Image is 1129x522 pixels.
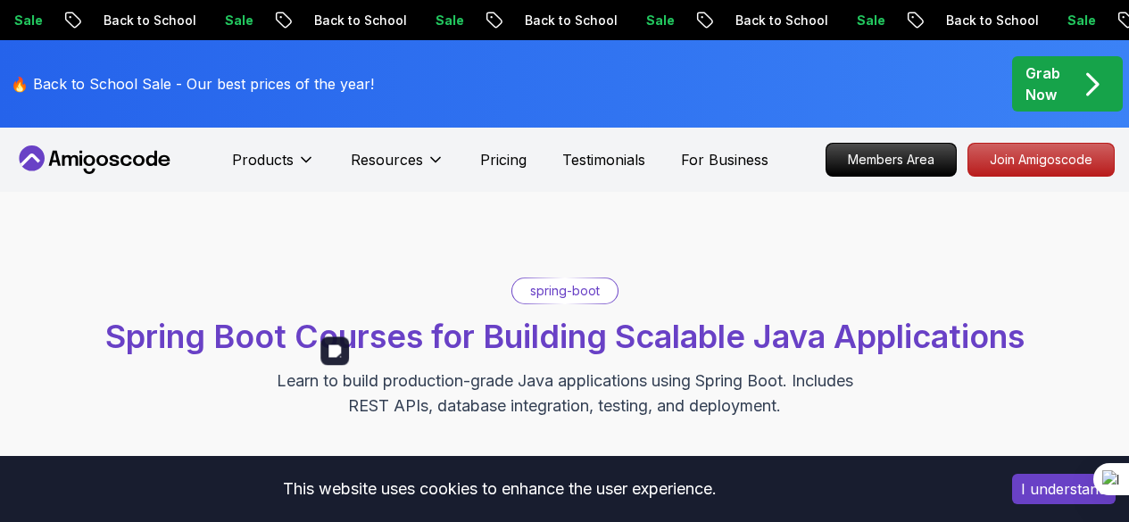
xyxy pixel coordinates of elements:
p: Sale [209,12,266,29]
button: Accept cookies [1012,474,1116,504]
p: Back to School [509,12,630,29]
p: Resources [351,149,423,170]
p: Members Area [826,144,956,176]
p: Back to School [930,12,1051,29]
p: Join Amigoscode [968,144,1114,176]
p: Learn to build production-grade Java applications using Spring Boot. Includes REST APIs, database... [265,369,865,418]
p: Back to School [298,12,419,29]
a: For Business [681,149,768,170]
p: Sale [630,12,687,29]
a: Pricing [480,149,527,170]
p: spring-boot [530,282,600,300]
p: Back to School [87,12,209,29]
button: Products [232,149,315,185]
a: Join Amigoscode [967,143,1115,177]
p: Back to School [719,12,841,29]
a: Members Area [826,143,957,177]
span: Spring Boot Courses for Building Scalable Java Applications [105,317,1025,356]
div: This website uses cookies to enhance the user experience. [13,469,985,509]
p: Products [232,149,294,170]
a: Testimonials [562,149,645,170]
p: Sale [419,12,477,29]
p: Sale [841,12,898,29]
p: Grab Now [1025,62,1060,105]
button: Resources [351,149,444,185]
p: Sale [1051,12,1108,29]
p: 🔥 Back to School Sale - Our best prices of the year! [11,73,374,95]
